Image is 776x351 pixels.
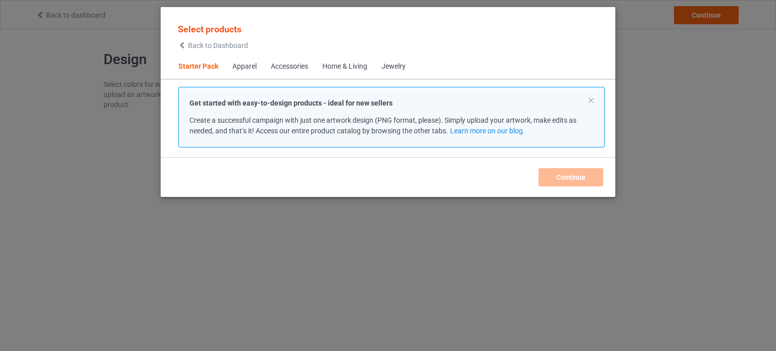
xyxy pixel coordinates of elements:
div: Accessories [271,62,308,72]
span: Create a successful campaign with just one artwork design (PNG format, please). Simply upload you... [189,116,576,135]
div: Home & Living [322,62,367,72]
span: Starter Pack [171,55,225,79]
span: Back to Dashboard [188,41,248,49]
span: Select products [178,24,241,34]
a: Learn more on our blog. [450,127,525,135]
div: Apparel [232,62,257,72]
div: Jewelry [381,62,406,72]
strong: Get started with easy-to-design products - ideal for new sellers [189,99,393,107]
